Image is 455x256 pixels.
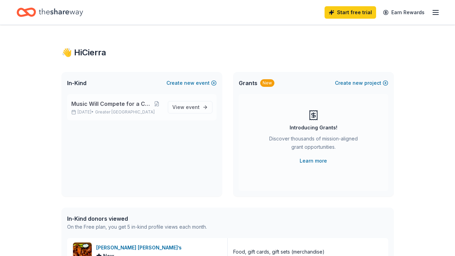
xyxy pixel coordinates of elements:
div: 👋 Hi Cierra [62,47,394,58]
div: Introducing Grants! [290,124,337,132]
a: View event [168,101,212,113]
a: Home [17,4,83,20]
span: Music Will Compete for a Cause NYC [71,100,151,108]
button: Createnewevent [166,79,217,87]
p: [DATE] • [71,109,162,115]
span: event [186,104,200,110]
div: Discover thousands of mission-aligned grant opportunities. [266,135,361,154]
span: new [353,79,363,87]
div: On the Free plan, you get 5 in-kind profile views each month. [67,223,207,231]
span: View [172,103,200,111]
button: Createnewproject [335,79,388,87]
a: Start free trial [325,6,376,19]
a: Learn more [300,157,327,165]
a: Earn Rewards [379,6,429,19]
div: [PERSON_NAME] [PERSON_NAME]’s [96,244,184,252]
div: New [260,79,274,87]
span: Grants [239,79,257,87]
span: In-Kind [67,79,87,87]
div: Food, gift cards, gift sets (merchandise) [233,248,325,256]
div: In-Kind donors viewed [67,214,207,223]
span: Greater [GEOGRAPHIC_DATA] [95,109,155,115]
span: new [184,79,194,87]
